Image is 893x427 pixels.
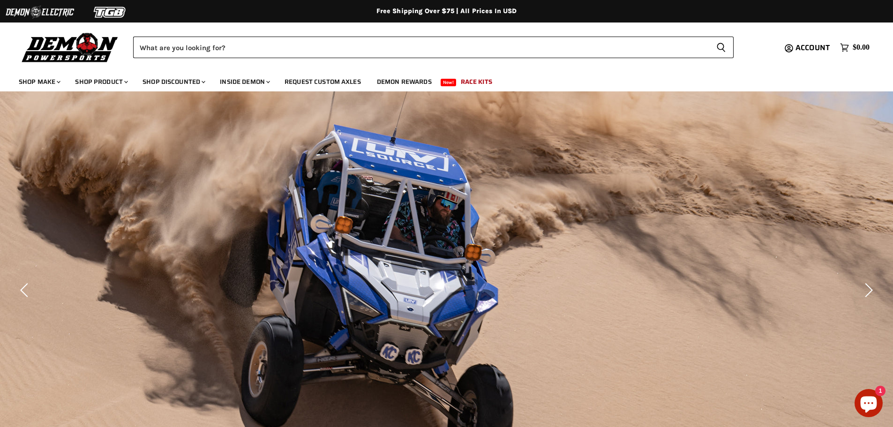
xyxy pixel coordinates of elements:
[19,30,121,64] img: Demon Powersports
[213,72,276,91] a: Inside Demon
[441,79,457,86] span: New!
[75,3,145,21] img: TGB Logo 2
[791,44,835,52] a: Account
[370,72,439,91] a: Demon Rewards
[135,72,211,91] a: Shop Discounted
[5,3,75,21] img: Demon Electric Logo 2
[853,43,870,52] span: $0.00
[454,72,499,91] a: Race Kits
[278,72,368,91] a: Request Custom Axles
[68,72,134,91] a: Shop Product
[12,72,66,91] a: Shop Make
[133,37,734,58] form: Product
[72,7,822,15] div: Free Shipping Over $75 | All Prices In USD
[795,42,830,53] span: Account
[709,37,734,58] button: Search
[835,41,874,54] a: $0.00
[133,37,709,58] input: Search
[16,281,35,300] button: Previous
[852,389,885,420] inbox-online-store-chat: Shopify online store chat
[12,68,867,91] ul: Main menu
[858,281,877,300] button: Next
